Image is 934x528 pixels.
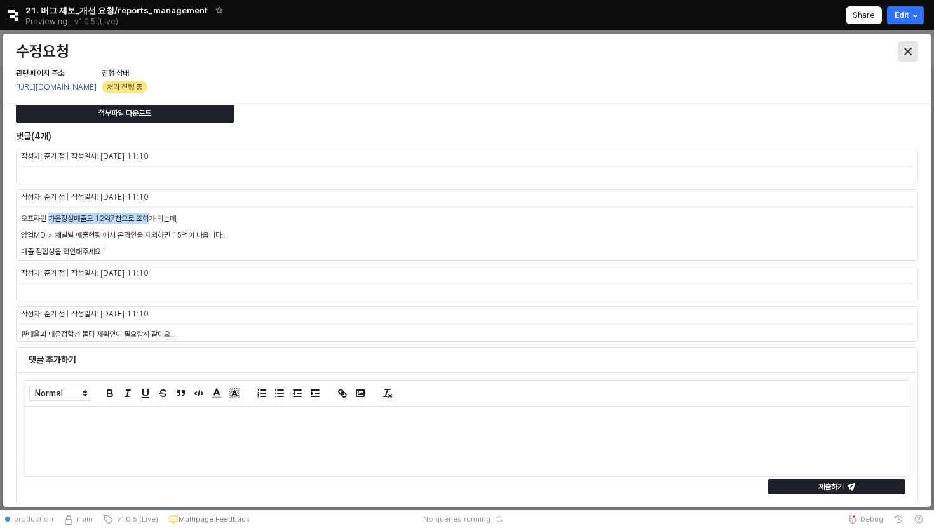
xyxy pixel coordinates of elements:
[14,514,53,524] span: production
[21,151,687,162] p: 작성자: 준기 정 | 작성일시: [DATE] 11:10
[898,41,918,62] button: Close
[98,510,163,528] button: v1.0.5 (Live)
[21,267,687,279] p: 작성자: 준기 정 | 작성일시: [DATE] 11:10
[909,510,929,528] button: Help
[818,482,844,492] p: 제출하기
[21,328,913,340] p: 판매율과 매출정합성 둘다 재확인이 필요할꺼 같아요..
[887,6,924,24] button: Edit
[25,4,208,17] span: 21. 버그 제보_개선 요청/reports_management
[16,130,614,142] h6: 댓글(4개)
[846,6,882,24] button: Share app
[58,510,98,528] button: Source Control
[16,103,234,123] button: 첨부파일 다운로드
[16,43,690,60] h3: 수정요청
[21,213,913,224] p: 오프라인 가을정상매출도 12억7천으로 조회가 되는데,
[16,83,97,91] a: [URL][DOMAIN_NAME]
[107,81,142,93] span: 처리 진행 중
[21,191,687,203] p: 작성자: 준기 정 | 작성일시: [DATE] 11:10
[163,510,255,528] button: Multipage Feedback
[768,479,905,494] button: 제출하기
[423,514,491,524] span: No queries running
[213,4,226,17] button: Add app to favorites
[113,514,158,524] span: v1.0.5 (Live)
[76,514,93,524] span: main
[843,510,888,528] button: Debug
[16,69,64,78] span: 관련 페이지 주소
[21,308,687,320] p: 작성자: 준기 정 | 작성일시: [DATE] 11:10
[860,514,883,524] span: Debug
[888,510,909,528] button: History
[21,229,913,241] p: 영업MD > 채널별 매출현황 에서 온라인을 제외하면 15억이 나옵니다..
[493,515,506,523] button: Reset app state
[179,514,250,524] p: Multipage Feedback
[21,246,913,257] p: 매출 정합성을 확인해주세요!!
[67,13,125,30] button: Releases and History
[29,354,905,365] h6: 댓글 추가하기
[102,69,129,78] span: 진행 상태
[25,15,67,28] span: Previewing
[25,13,125,30] div: Previewing v1.0.5 (Live)
[98,108,151,118] p: 첨부파일 다운로드
[853,10,875,20] p: Share
[74,17,118,27] p: v1.0.5 (Live)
